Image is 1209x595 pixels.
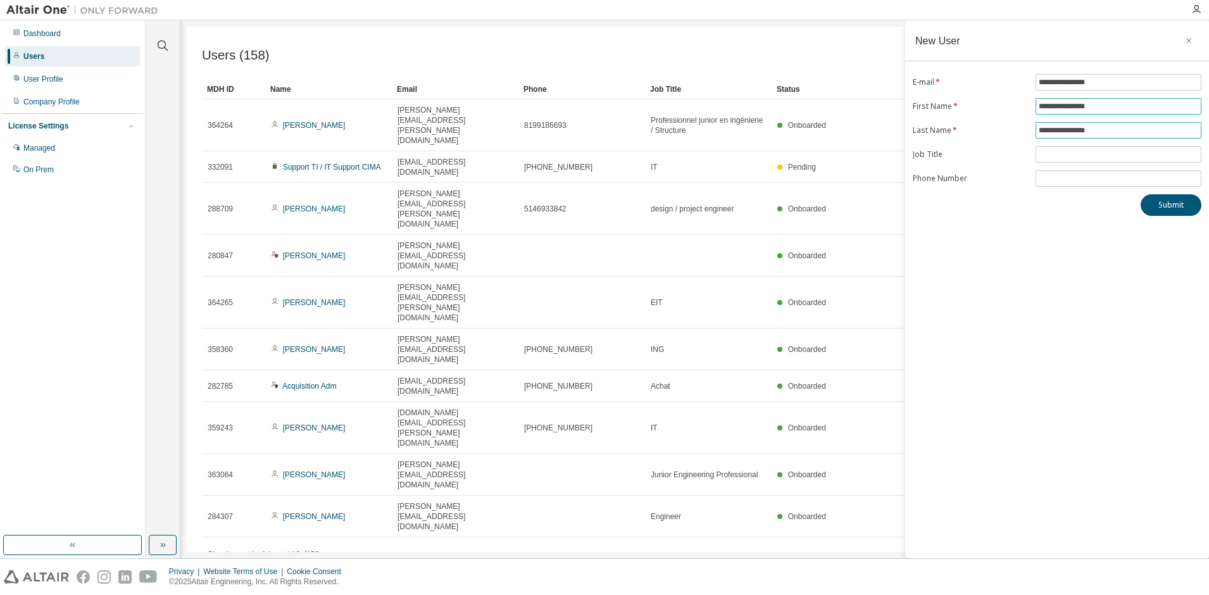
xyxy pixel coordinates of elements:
span: Junior Engineering Professional [651,470,758,480]
span: 282785 [208,381,233,391]
div: Phone [523,79,640,99]
span: 364264 [208,120,233,130]
div: Status [777,79,1122,99]
div: On Prem [23,165,54,175]
span: [PERSON_NAME][EMAIL_ADDRESS][PERSON_NAME][DOMAIN_NAME] [398,282,513,323]
span: [PERSON_NAME][EMAIL_ADDRESS][DOMAIN_NAME] [398,334,513,365]
div: Cookie Consent [287,567,348,577]
div: Job Title [650,79,767,99]
span: 288709 [208,204,233,214]
span: Achat [651,381,670,391]
div: Users [23,51,44,61]
span: Onboarded [788,345,826,354]
a: [PERSON_NAME] [283,298,346,307]
img: facebook.svg [77,570,90,584]
div: License Settings [8,121,68,131]
span: 280847 [208,251,233,261]
div: Email [397,79,513,99]
div: Company Profile [23,97,80,107]
span: 363064 [208,470,233,480]
span: Onboarded [788,423,826,432]
p: © 2025 Altair Engineering, Inc. All Rights Reserved. [169,577,349,587]
span: [PHONE_NUMBER] [524,381,592,391]
span: [PHONE_NUMBER] [524,344,592,354]
span: 284307 [208,511,233,522]
span: Pending [788,163,816,172]
a: [PERSON_NAME] [283,345,346,354]
label: Last Name [913,125,1028,135]
div: Name [270,79,387,99]
span: Onboarded [788,470,826,479]
span: [EMAIL_ADDRESS][DOMAIN_NAME] [398,376,513,396]
a: [PERSON_NAME] [283,251,346,260]
span: Onboarded [788,512,826,521]
img: youtube.svg [139,570,158,584]
span: IT [651,162,658,172]
span: Onboarded [788,204,826,213]
span: 358360 [208,344,233,354]
span: Onboarded [788,382,826,391]
img: altair_logo.svg [4,570,69,584]
span: [DOMAIN_NAME][EMAIL_ADDRESS][PERSON_NAME][DOMAIN_NAME] [398,408,513,448]
label: E-mail [913,77,1028,87]
a: [PERSON_NAME] [283,121,346,130]
div: Dashboard [23,28,61,39]
span: [PERSON_NAME][EMAIL_ADDRESS][PERSON_NAME][DOMAIN_NAME] [398,189,513,229]
span: [PHONE_NUMBER] [524,162,592,172]
a: [PERSON_NAME] [283,204,346,213]
span: EIT [651,297,663,308]
span: 5146933842 [524,204,567,214]
div: User Profile [23,74,63,84]
span: IT [651,423,658,433]
span: Onboarded [788,251,826,260]
span: [PERSON_NAME][EMAIL_ADDRESS][DOMAIN_NAME] [398,241,513,271]
span: Showing entries 1 through 10 of 158 [208,550,319,559]
span: [PERSON_NAME][EMAIL_ADDRESS][DOMAIN_NAME] [398,460,513,490]
img: instagram.svg [97,570,111,584]
div: MDH ID [207,79,260,99]
span: [PHONE_NUMBER] [524,423,592,433]
span: Engineer [651,511,681,522]
span: 8199186693 [524,120,567,130]
div: Managed [23,143,55,153]
img: Altair One [6,4,165,16]
span: 332091 [208,162,233,172]
div: Website Terms of Use [203,567,287,577]
span: Onboarded [788,298,826,307]
span: ING [651,344,664,354]
label: Job Title [913,149,1028,160]
span: design / project engineer [651,204,734,214]
a: [PERSON_NAME] [283,423,346,432]
span: [PERSON_NAME][EMAIL_ADDRESS][DOMAIN_NAME] [398,501,513,532]
span: 364265 [208,297,233,308]
span: Professionnel junior en ingénierie / Structure [651,115,766,135]
label: Phone Number [913,173,1028,184]
a: [PERSON_NAME] [283,470,346,479]
span: Onboarded [788,121,826,130]
span: [PERSON_NAME][EMAIL_ADDRESS][PERSON_NAME][DOMAIN_NAME] [398,105,513,146]
span: Users (158) [202,48,270,63]
img: linkedin.svg [118,570,132,584]
span: 359243 [208,423,233,433]
span: [EMAIL_ADDRESS][DOMAIN_NAME] [398,157,513,177]
div: New User [915,35,960,46]
a: [PERSON_NAME] [283,512,346,521]
a: Support TI / IT Support CIMA [283,163,381,172]
label: First Name [913,101,1028,111]
a: Acquisition Adm [282,382,336,391]
div: Privacy [169,567,203,577]
button: Submit [1141,194,1201,216]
